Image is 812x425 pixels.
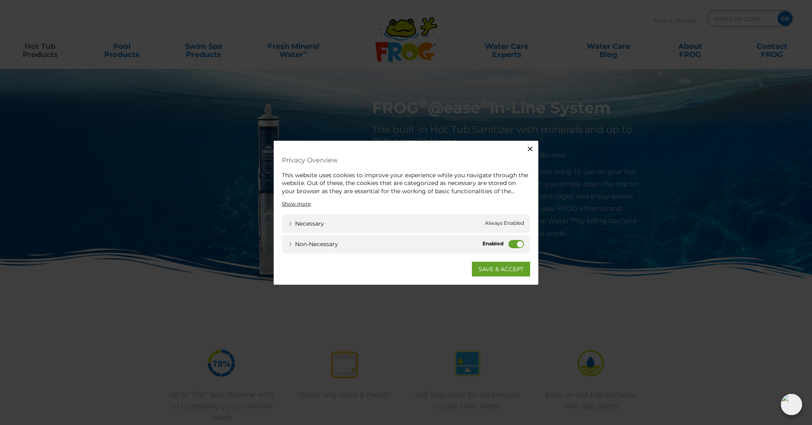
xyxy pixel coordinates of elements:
[282,171,530,195] div: This website uses cookies to improve your experience while you navigate through the website. Out ...
[288,219,324,228] a: Necessary
[288,240,338,249] a: Non-necessary
[472,262,530,276] a: SAVE & ACCEPT
[282,153,530,167] h4: Privacy Overview
[485,219,524,228] span: Always Enabled
[781,394,802,415] img: openIcon
[282,200,311,208] a: Show more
